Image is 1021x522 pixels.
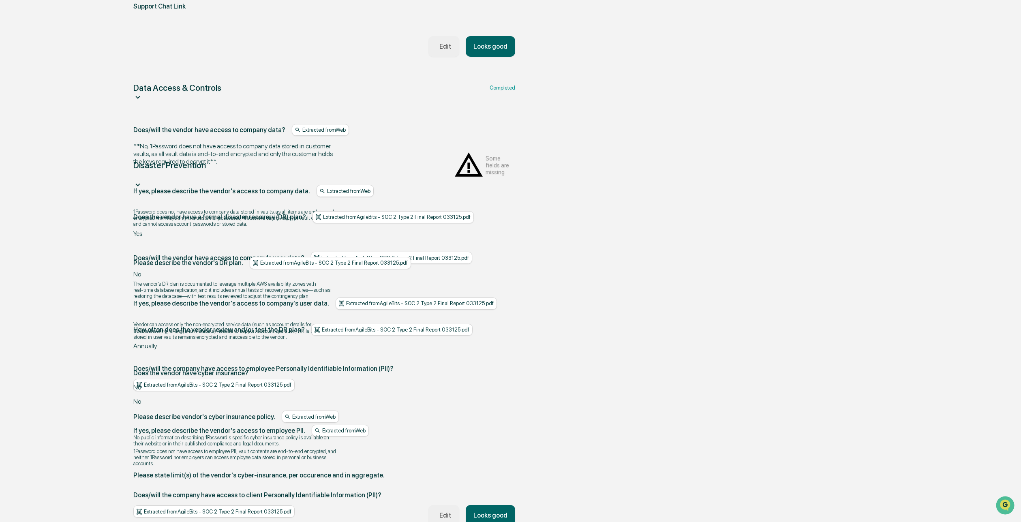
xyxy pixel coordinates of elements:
[5,114,54,129] a: 🔎Data Lookup
[59,103,65,109] div: 🗄️
[133,230,336,237] div: Yes
[282,411,339,423] div: Extracted from Web
[133,160,206,170] div: Disaster Prevention
[133,326,305,334] div: How often does the vendor review and/or test the DR plan?
[56,99,104,113] a: 🗄️Attestations
[436,511,451,519] div: Edit
[428,36,459,57] button: Edit
[28,70,103,77] div: We're available if you need us!
[16,118,51,126] span: Data Lookup
[133,383,336,391] div: No
[16,102,52,110] span: Preclearance
[28,62,133,70] div: Start new chat
[133,369,248,377] div: Does the vendor have cyber insurance?
[311,324,473,336] div: Extracted from AgileBits - SOC 2 Type 2 Final Report 033125.pdf
[250,257,411,269] div: Extracted from AgileBits - SOC 2 Type 2 Final Report 033125.pdf
[490,85,515,91] span: Completed
[133,259,243,267] div: Please describe the vendor's DR plan.
[133,2,186,10] div: Support Chat Link
[138,64,148,74] button: Start new chat
[292,124,349,136] div: Extracted from Web
[133,83,515,103] div: Data Access & ControlsCompleted
[8,118,15,125] div: 🔎
[466,36,515,57] button: Looks good
[57,137,98,143] a: Powered byPylon
[133,83,221,93] div: Data Access & Controls
[486,155,515,175] span: Some fields are missing
[313,211,474,223] div: Extracted from AgileBits - SOC 2 Type 2 Final Report 033125.pdf
[133,150,515,191] div: Disaster PreventionSome fields are missing
[67,102,101,110] span: Attestations
[133,126,285,134] div: Does/will the vendor have access to company data?
[133,281,336,299] p: The vendor’s DR plan is documented to leverage multiple AWS availability zones with real‑time dat...
[133,434,336,447] p: No public information describing 1Password's specific cyber insurance policy is available on thei...
[995,495,1017,517] iframe: Open customer support
[8,62,23,77] img: 1746055101610-c473b297-6a78-478c-a979-82029cc54cd1
[133,413,275,421] div: Please describe vendor's cyber insurance policy.
[8,17,148,30] p: How can we help?
[81,137,98,143] span: Pylon
[8,103,15,109] div: 🖐️
[5,99,56,113] a: 🖐️Preclearance
[133,342,336,350] div: Annually
[133,471,385,479] div: Please state limit(s) of the vendor's cyber-insurance, per occurence and in aggregate.
[436,43,451,50] div: Edit
[133,213,306,221] div: Does the vendor have a formal disaster recovery (DR) plan?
